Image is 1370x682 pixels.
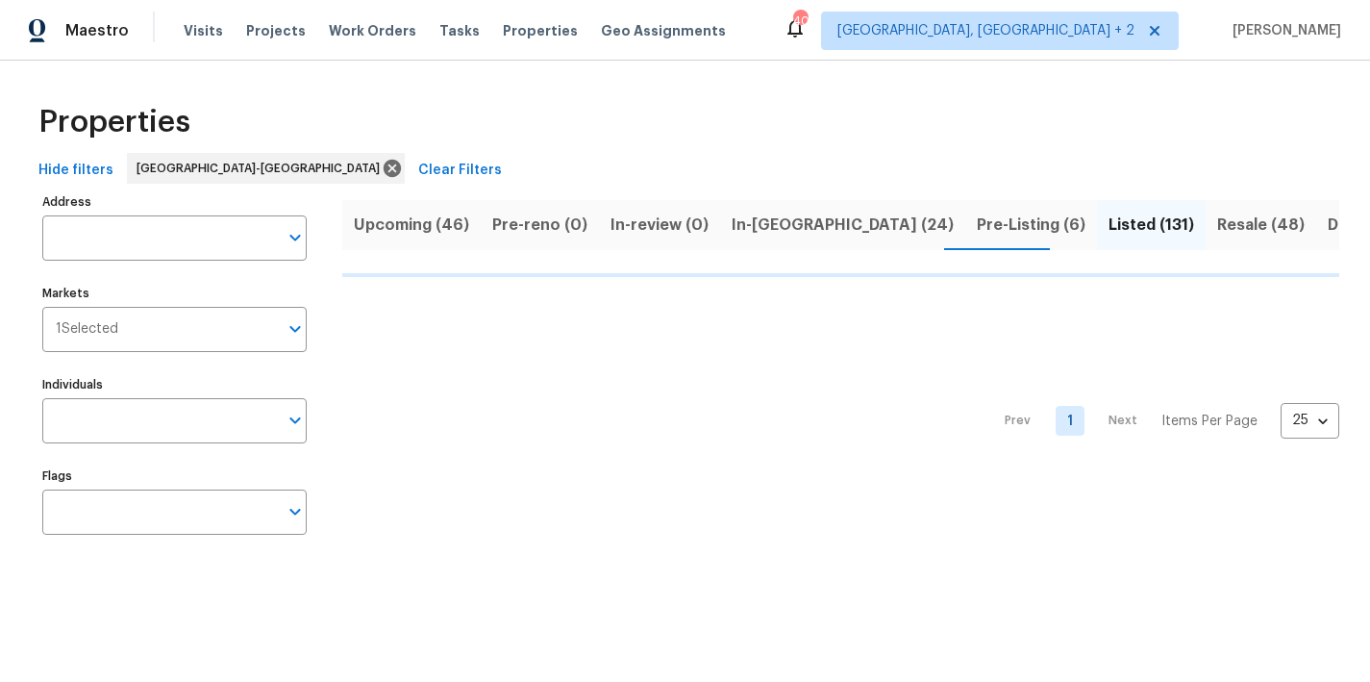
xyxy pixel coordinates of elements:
span: Upcoming (46) [354,212,469,239]
span: Properties [38,113,190,132]
span: Work Orders [329,21,416,40]
button: Clear Filters [411,153,510,189]
button: Open [282,224,309,251]
span: Hide filters [38,159,113,183]
p: Items Per Page [1161,412,1258,431]
span: Properties [503,21,578,40]
div: [GEOGRAPHIC_DATA]-[GEOGRAPHIC_DATA] [127,153,405,184]
span: [PERSON_NAME] [1225,21,1341,40]
div: 40 [793,12,807,31]
a: Goto page 1 [1056,406,1084,436]
span: Visits [184,21,223,40]
button: Open [282,316,309,342]
label: Flags [42,470,307,482]
span: [GEOGRAPHIC_DATA]-[GEOGRAPHIC_DATA] [137,159,387,178]
button: Open [282,498,309,525]
button: Open [282,407,309,434]
span: Pre-reno (0) [492,212,587,239]
span: Geo Assignments [601,21,726,40]
span: Tasks [439,24,480,38]
div: 25 [1281,395,1339,445]
button: Hide filters [31,153,121,189]
span: In-[GEOGRAPHIC_DATA] (24) [732,212,954,239]
label: Markets [42,288,307,299]
span: Maestro [65,21,129,40]
span: Projects [246,21,306,40]
span: Pre-Listing (6) [977,212,1085,239]
label: Address [42,196,307,208]
span: [GEOGRAPHIC_DATA], [GEOGRAPHIC_DATA] + 2 [837,21,1134,40]
span: Resale (48) [1217,212,1305,239]
span: Clear Filters [418,159,502,183]
span: 1 Selected [56,321,118,338]
span: In-review (0) [610,212,709,239]
label: Individuals [42,379,307,391]
nav: Pagination Navigation [986,289,1339,554]
span: Listed (131) [1108,212,1194,239]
